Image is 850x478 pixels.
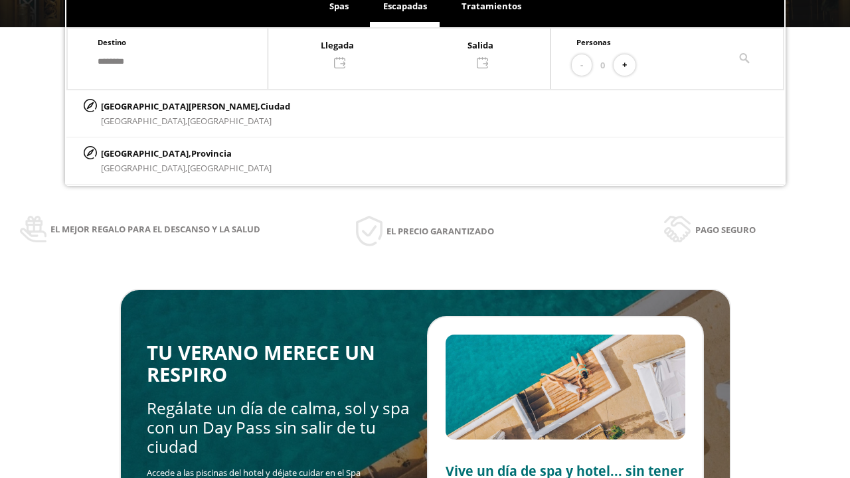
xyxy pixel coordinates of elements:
[446,335,685,439] img: Slide2.BHA6Qswy.webp
[260,100,290,112] span: Ciudad
[695,222,756,237] span: Pago seguro
[98,37,126,47] span: Destino
[50,222,260,236] span: El mejor regalo para el descanso y la salud
[147,397,410,458] span: Regálate un día de calma, sol y spa con un Day Pass sin salir de tu ciudad
[147,339,375,388] span: TU VERANO MERECE UN RESPIRO
[386,224,494,238] span: El precio garantizado
[572,54,592,76] button: -
[101,99,290,114] p: [GEOGRAPHIC_DATA][PERSON_NAME],
[600,58,605,72] span: 0
[101,162,187,174] span: [GEOGRAPHIC_DATA],
[191,147,232,159] span: Provincia
[187,162,272,174] span: [GEOGRAPHIC_DATA]
[614,54,636,76] button: +
[101,146,272,161] p: [GEOGRAPHIC_DATA],
[576,37,611,47] span: Personas
[101,115,187,127] span: [GEOGRAPHIC_DATA],
[187,115,272,127] span: [GEOGRAPHIC_DATA]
